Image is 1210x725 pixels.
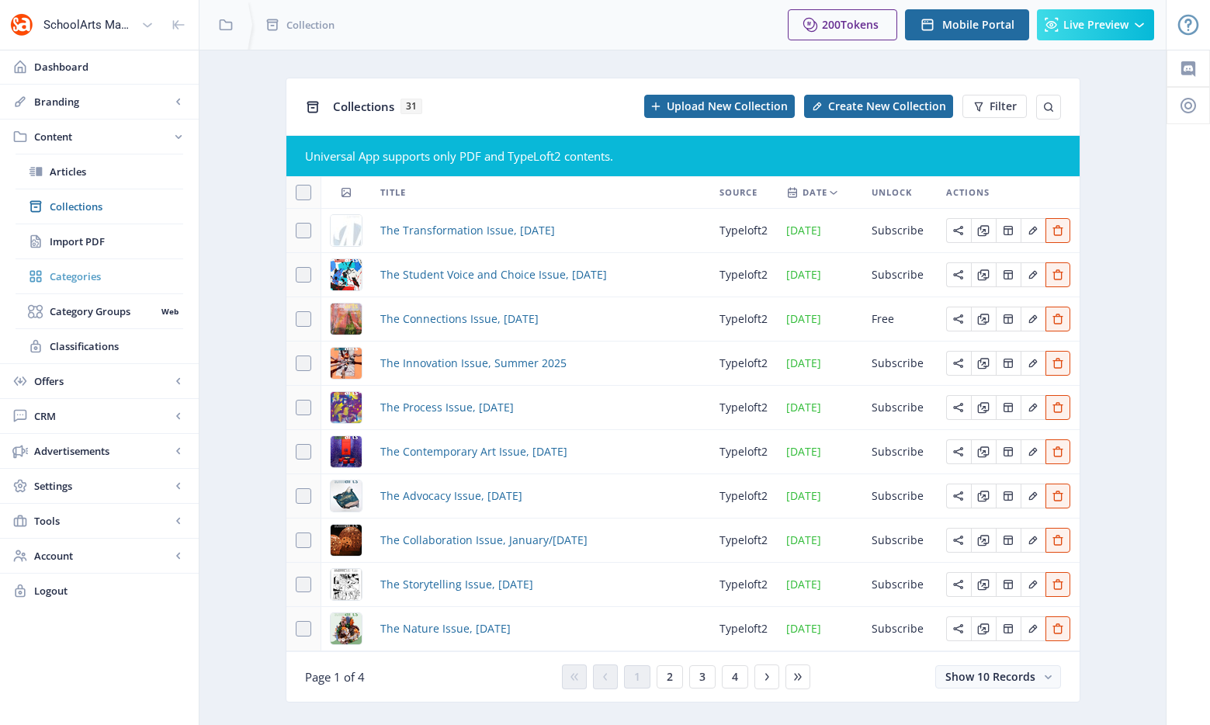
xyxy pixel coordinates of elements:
a: The Connections Issue, [DATE] [380,310,539,328]
span: Create New Collection [828,100,946,113]
span: Collections [333,99,394,114]
span: Unlock [872,183,912,202]
a: Edit page [1021,266,1045,281]
a: The Nature Issue, [DATE] [380,619,511,638]
button: 4 [722,665,748,689]
a: The Contemporary Art Issue, [DATE] [380,442,567,461]
img: 747699b0-7c6b-4e62-84a7-c61ccaa2d4d3.png [331,259,362,290]
td: [DATE] [777,253,862,297]
span: Import PDF [50,234,183,249]
td: Subscribe [862,430,937,474]
a: Edit page [996,355,1021,369]
span: Filter [990,100,1017,113]
td: Subscribe [862,342,937,386]
a: Edit page [971,222,996,237]
td: Free [862,297,937,342]
a: Edit page [1045,266,1070,281]
a: New page [795,95,953,118]
a: Edit page [971,576,996,591]
img: d48d95ad-d8e3-41d8-84eb-334bbca4bb7b.png [331,348,362,379]
a: Collections [16,189,183,224]
a: Edit page [1021,576,1045,591]
a: Edit page [1045,576,1070,591]
button: 2 [657,665,683,689]
span: 3 [699,671,706,683]
span: Actions [946,183,990,202]
a: Edit page [1045,487,1070,502]
button: Mobile Portal [905,9,1029,40]
td: typeloft2 [710,253,777,297]
span: 2 [667,671,673,683]
a: Edit page [996,443,1021,458]
a: Edit page [971,266,996,281]
nb-badge: Web [156,304,183,319]
span: Content [34,129,171,144]
td: typeloft2 [710,519,777,563]
span: Dashboard [34,59,186,75]
span: Branding [34,94,171,109]
td: Subscribe [862,563,937,607]
td: [DATE] [777,297,862,342]
a: Edit page [1021,487,1045,502]
button: 200Tokens [788,9,897,40]
td: [DATE] [777,209,862,253]
span: Settings [34,478,171,494]
td: Subscribe [862,519,937,563]
a: Categories [16,259,183,293]
a: Edit page [1021,532,1045,546]
span: Title [380,183,406,202]
td: typeloft2 [710,209,777,253]
span: Logout [34,583,186,598]
a: Edit page [1021,355,1045,369]
a: Articles [16,154,183,189]
a: Edit page [946,620,971,635]
td: [DATE] [777,563,862,607]
a: Edit page [1045,222,1070,237]
a: Edit page [946,443,971,458]
a: The Advocacy Issue, [DATE] [380,487,522,505]
td: Subscribe [862,253,937,297]
td: typeloft2 [710,342,777,386]
td: Subscribe [862,386,937,430]
a: The Process Issue, [DATE] [380,398,514,417]
span: Mobile Portal [942,19,1014,31]
a: Edit page [1021,443,1045,458]
span: Page 1 of 4 [305,669,365,685]
img: 25e7b029-8912-40f9-bdfa-ba5e0f209b25.png [331,569,362,600]
span: 1 [634,671,640,683]
span: Source [719,183,758,202]
span: Advertisements [34,443,171,459]
a: The Collaboration Issue, January/[DATE] [380,531,588,550]
td: Subscribe [862,607,937,651]
a: Edit page [946,266,971,281]
td: typeloft2 [710,297,777,342]
a: Edit page [1045,532,1070,546]
a: Edit page [946,532,971,546]
span: Articles [50,164,183,179]
span: Category Groups [50,304,156,319]
td: typeloft2 [710,430,777,474]
td: typeloft2 [710,607,777,651]
td: [DATE] [777,474,862,519]
img: 9211a670-13fb-492a-930b-e4eb21ad28b3.png [331,525,362,556]
a: The Transformation Issue, [DATE] [380,221,555,240]
a: Edit page [946,222,971,237]
span: Tools [34,513,171,529]
span: The Student Voice and Choice Issue, [DATE] [380,265,607,284]
span: Collection [286,17,335,33]
button: Upload New Collection [644,95,795,118]
span: Upload New Collection [667,100,788,113]
a: Edit page [971,487,996,502]
a: Edit page [1045,620,1070,635]
img: 8e2b6bbf-8dae-414b-a6f5-84a18bbcfe9b.png [331,392,362,423]
a: Classifications [16,329,183,363]
a: The Innovation Issue, Summer 2025 [380,354,567,373]
span: Classifications [50,338,183,354]
a: Category GroupsWeb [16,294,183,328]
span: Date [803,183,827,202]
img: 10c3aa48-9907-426a-b8e9-0dff08a38197.png [331,436,362,467]
td: [DATE] [777,607,862,651]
